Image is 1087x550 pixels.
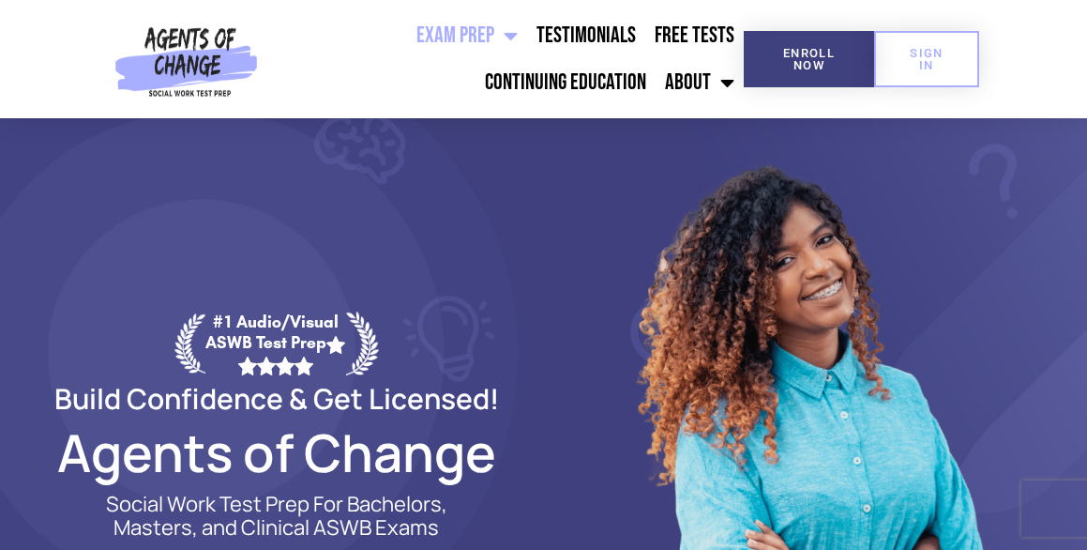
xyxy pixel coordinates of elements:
span: SIGN IN [904,47,948,71]
nav: Menu [264,12,744,106]
h2: Build Confidence & Get Licensed! [9,385,544,412]
p: Social Work Test Prep For Bachelors, Masters, and Clinical ASWB Exams [84,493,469,540]
div: #1 Audio/Visual ASWB Test Prep [205,312,346,374]
a: Continuing Education [476,59,656,106]
a: Testimonials [527,12,645,59]
a: SIGN IN [874,31,978,87]
span: Enroll Now [774,47,844,71]
a: About [656,59,744,106]
a: Exam Prep [407,12,527,59]
a: Free Tests [645,12,744,59]
a: Enroll Now [744,31,874,87]
h2: Agents of Change [9,431,544,474]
